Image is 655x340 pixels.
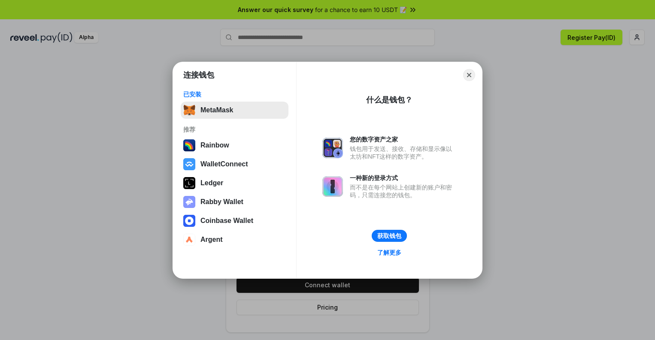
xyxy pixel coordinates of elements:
div: WalletConnect [200,160,248,168]
button: Rabby Wallet [181,193,288,211]
div: Coinbase Wallet [200,217,253,225]
button: Argent [181,231,288,248]
img: svg+xml,%3Csvg%20width%3D%2228%22%20height%3D%2228%22%20viewBox%3D%220%200%2028%2028%22%20fill%3D... [183,158,195,170]
img: svg+xml,%3Csvg%20xmlns%3D%22http%3A%2F%2Fwww.w3.org%2F2000%2Fsvg%22%20fill%3D%22none%22%20viewBox... [322,138,343,158]
div: Argent [200,236,223,244]
img: svg+xml,%3Csvg%20xmlns%3D%22http%3A%2F%2Fwww.w3.org%2F2000%2Fsvg%22%20fill%3D%22none%22%20viewBox... [183,196,195,208]
div: 什么是钱包？ [366,95,412,105]
div: 获取钱包 [377,232,401,240]
img: svg+xml,%3Csvg%20xmlns%3D%22http%3A%2F%2Fwww.w3.org%2F2000%2Fsvg%22%20fill%3D%22none%22%20viewBox... [322,176,343,197]
a: 了解更多 [372,247,406,258]
button: Rainbow [181,137,288,154]
div: Rabby Wallet [200,198,243,206]
div: Rainbow [200,141,229,149]
div: 而不是在每个网站上创建新的账户和密码，只需连接您的钱包。 [350,184,456,199]
button: 获取钱包 [372,230,407,242]
div: 了解更多 [377,249,401,256]
img: svg+xml,%3Csvg%20fill%3D%22none%22%20height%3D%2233%22%20viewBox%3D%220%200%2035%2033%22%20width%... [183,104,195,116]
div: 已安装 [183,90,286,98]
div: 钱包用于发送、接收、存储和显示像以太坊和NFT这样的数字资产。 [350,145,456,160]
img: svg+xml,%3Csvg%20width%3D%2228%22%20height%3D%2228%22%20viewBox%3D%220%200%2028%2028%22%20fill%3D... [183,215,195,227]
img: svg+xml,%3Csvg%20width%3D%2228%22%20height%3D%2228%22%20viewBox%3D%220%200%2028%2028%22%20fill%3D... [183,234,195,246]
button: MetaMask [181,102,288,119]
button: Coinbase Wallet [181,212,288,229]
div: 推荐 [183,126,286,133]
button: Ledger [181,175,288,192]
img: svg+xml,%3Csvg%20xmlns%3D%22http%3A%2F%2Fwww.w3.org%2F2000%2Fsvg%22%20width%3D%2228%22%20height%3... [183,177,195,189]
h1: 连接钱包 [183,70,214,80]
div: MetaMask [200,106,233,114]
img: svg+xml,%3Csvg%20width%3D%22120%22%20height%3D%22120%22%20viewBox%3D%220%200%20120%20120%22%20fil... [183,139,195,151]
button: Close [463,69,475,81]
div: Ledger [200,179,223,187]
button: WalletConnect [181,156,288,173]
div: 您的数字资产之家 [350,135,456,143]
div: 一种新的登录方式 [350,174,456,182]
